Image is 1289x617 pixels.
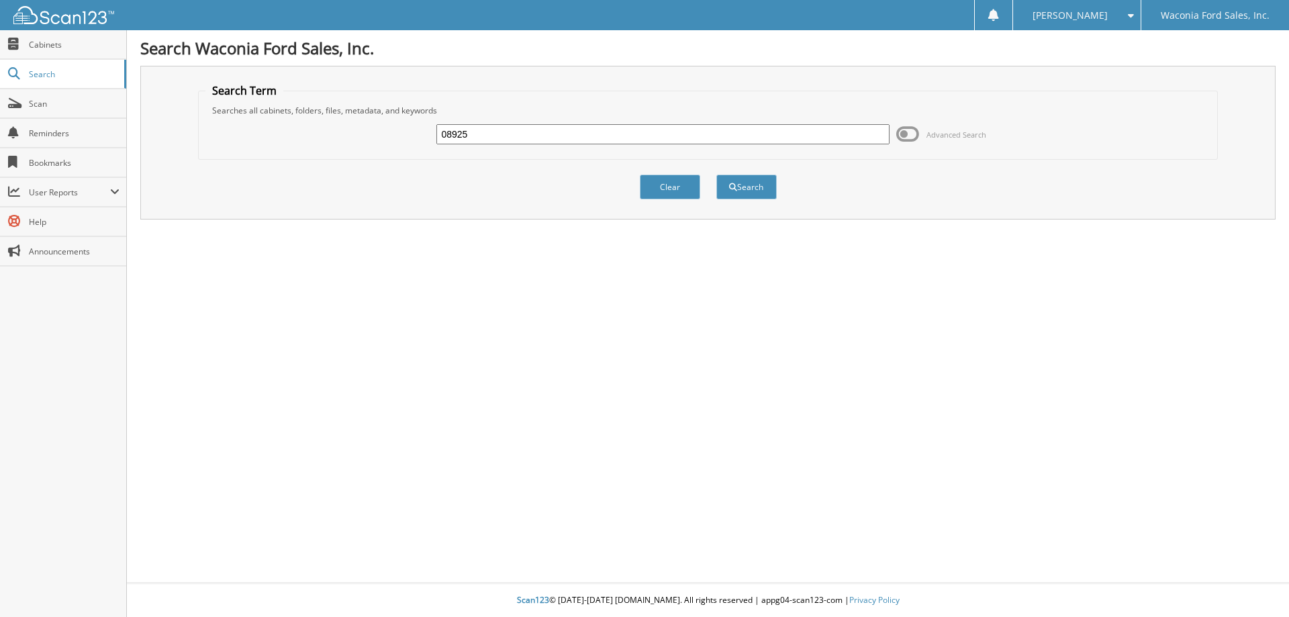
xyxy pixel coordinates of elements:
span: [PERSON_NAME] [1033,11,1108,19]
button: Clear [640,175,700,199]
span: Scan [29,98,120,109]
span: Bookmarks [29,157,120,169]
span: Help [29,216,120,228]
legend: Search Term [205,83,283,98]
span: Announcements [29,246,120,257]
h1: Search Waconia Ford Sales, Inc. [140,37,1276,59]
span: Advanced Search [926,130,986,140]
span: User Reports [29,187,110,198]
a: Privacy Policy [849,594,900,606]
img: scan123-logo-white.svg [13,6,114,24]
div: © [DATE]-[DATE] [DOMAIN_NAME]. All rights reserved | appg04-scan123-com | [127,584,1289,617]
iframe: Chat Widget [1222,553,1289,617]
button: Search [716,175,777,199]
span: Reminders [29,128,120,139]
div: Searches all cabinets, folders, files, metadata, and keywords [205,105,1211,116]
span: Search [29,68,117,80]
span: Scan123 [517,594,549,606]
span: Waconia Ford Sales, Inc. [1161,11,1270,19]
span: Cabinets [29,39,120,50]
